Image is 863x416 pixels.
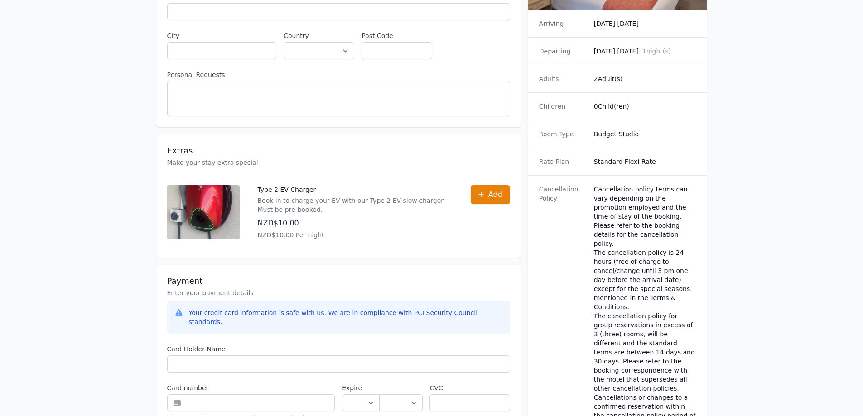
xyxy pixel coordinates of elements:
[167,70,510,79] label: Personal Requests
[167,344,510,354] label: Card Holder Name
[642,48,671,55] span: 1 night(s)
[167,185,240,239] img: Type 2 EV Charger
[258,185,453,194] p: Type 2 EV Charger
[471,185,510,204] button: Add
[594,157,696,166] dd: Standard Flexi Rate
[594,74,696,83] dd: 2 Adult(s)
[284,31,354,40] label: Country
[539,47,587,56] dt: Departing
[258,218,453,229] p: NZD$10.00
[362,31,432,40] label: Post Code
[429,383,510,392] label: CVC
[539,157,587,166] dt: Rate Plan
[167,276,510,287] h3: Payment
[258,196,453,214] p: Book in to charge your EV with our Type 2 EV slow charger. Must be pre-booked.
[258,230,453,239] p: NZD$10.00 Per night
[594,47,696,56] dd: [DATE] [DATE]
[594,19,696,28] dd: [DATE] [DATE]
[167,158,510,167] p: Make your stay extra special
[488,189,502,200] span: Add
[539,74,587,83] dt: Adults
[594,129,696,139] dd: Budget Studio
[539,102,587,111] dt: Children
[189,308,503,326] div: Your credit card information is safe with us. We are in compliance with PCI Security Council stan...
[167,145,510,156] h3: Extras
[594,102,696,111] dd: 0 Child(ren)
[167,31,277,40] label: City
[380,383,422,392] label: .
[167,383,335,392] label: Card number
[539,19,587,28] dt: Arriving
[342,383,380,392] label: Expire
[167,288,510,297] p: Enter your payment details
[539,129,587,139] dt: Room Type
